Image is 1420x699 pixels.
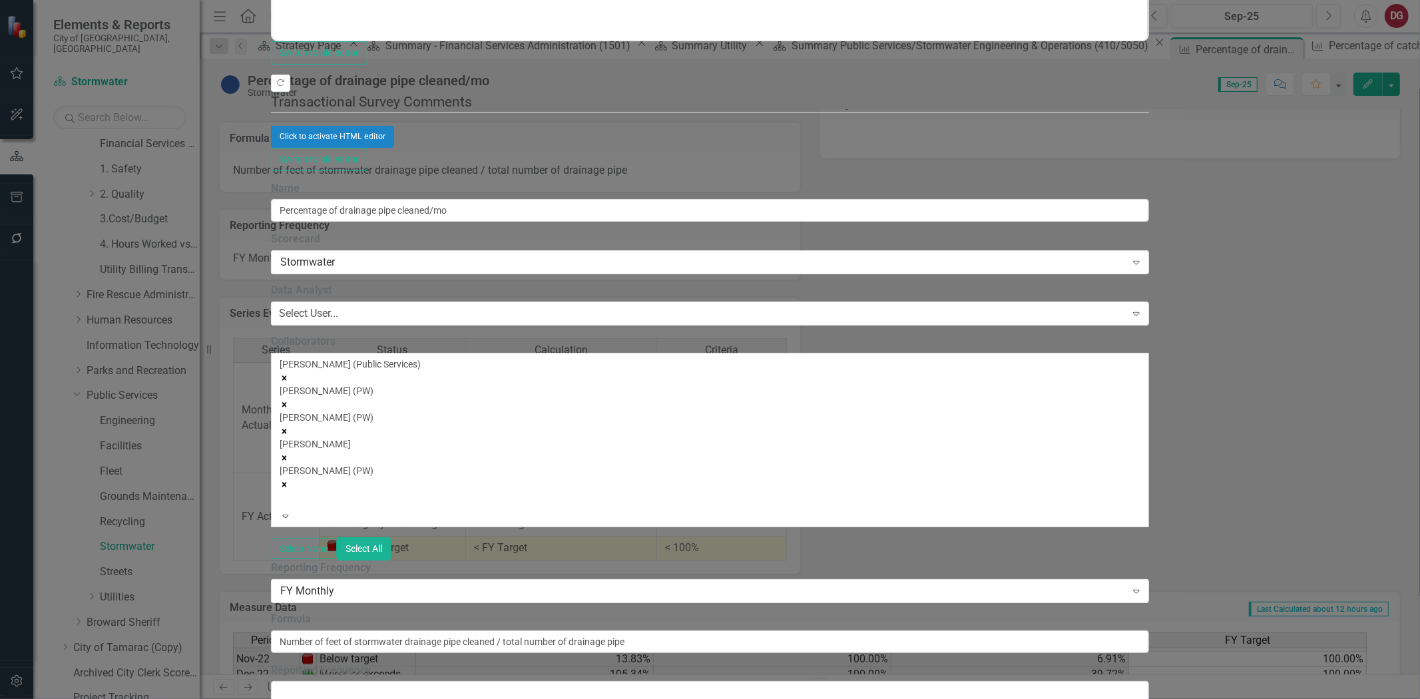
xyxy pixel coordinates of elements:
button: Switch to old editor [271,41,367,65]
legend: Transactional Survey Comments [271,92,1149,113]
div: [PERSON_NAME] (PW) [280,384,1140,397]
button: Select None [271,539,337,559]
div: FY Monthly [280,583,1126,598]
label: Reporting Frequency [271,561,1149,576]
div: Remove John Doherty (PW) [280,397,1140,411]
div: Remove SCOTT RAMGOOLIE [280,451,1140,464]
label: Formula [271,612,1149,627]
label: Collaborators [271,334,1149,349]
div: [PERSON_NAME] [280,437,1140,451]
button: Switch to old editor [271,148,367,171]
input: Measure Name [271,199,1149,222]
button: Select All [337,537,391,561]
div: [PERSON_NAME] (PW) [280,411,1140,424]
label: Data Analyst [271,283,1149,298]
button: Click to activate HTML editor [271,126,394,147]
div: Remove Troy Gies (PW) [280,424,1140,437]
div: Select User... [279,306,338,322]
div: Remove Tom Vreeland (PW) [280,477,1140,491]
div: Remove MICHAEL CAIN (Public Services) [280,371,1140,384]
div: [PERSON_NAME] (Public Services) [280,357,1140,371]
div: [PERSON_NAME] (PW) [280,464,1140,477]
label: Name [271,181,1149,196]
div: Stormwater [280,255,1126,270]
label: Scorecard [271,232,1149,247]
label: Reporting Frequency [271,663,1149,678]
